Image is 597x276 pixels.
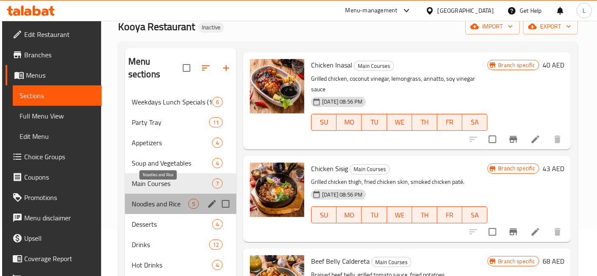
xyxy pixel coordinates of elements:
span: Chicken Inasal [311,59,352,71]
span: Soup and Vegetables [132,158,212,168]
span: Inactive [198,24,224,31]
div: Hot Drinks4 [125,255,237,275]
button: SU [311,114,337,131]
button: WE [387,206,412,223]
div: Noodles and Rice5edit [125,194,237,214]
div: Main Courses [354,61,394,71]
span: SA [466,116,484,128]
div: [GEOGRAPHIC_DATA] [438,6,494,15]
span: SU [315,209,333,221]
span: export [530,21,571,32]
h6: 68 AED [543,255,564,267]
div: Main Courses [371,257,411,267]
span: WE [390,209,409,221]
button: SU [311,206,337,223]
span: 5 [189,200,198,208]
span: [DATE] 08:56 PM [319,191,366,199]
div: Drinks12 [125,234,237,255]
div: Appetizers4 [125,132,237,153]
div: items [212,158,223,168]
span: Noodles and Rice [132,199,188,209]
span: Hot Drinks [132,260,212,270]
span: Appetizers [132,138,212,148]
div: Soup and Vegetables4 [125,153,237,173]
span: Choice Groups [24,152,95,162]
div: items [212,260,223,270]
span: MO [340,209,358,221]
span: WE [390,116,409,128]
span: Sections [20,90,95,101]
span: Select all sections [178,59,195,77]
span: Main Courses [132,178,212,189]
div: Weekdays Lunch Specials (12nn-5pm only) [132,97,212,107]
span: FR [441,116,459,128]
span: 12 [209,241,222,249]
a: Choice Groups [6,146,102,167]
span: Menus [26,70,95,80]
div: Main Courses7 [125,173,237,194]
img: Chicken Sisig [250,163,304,217]
a: Edit Menu [13,126,102,146]
span: Branch specific [495,61,538,69]
a: Coupons [6,167,102,187]
div: items [209,117,223,127]
button: SA [462,206,487,223]
button: FR [437,114,462,131]
button: MO [337,114,362,131]
span: Branch specific [495,164,538,172]
div: items [212,138,223,148]
span: Party Tray [132,117,209,127]
span: Edit Restaurant [24,29,95,39]
span: Sort sections [195,58,216,78]
span: Select to update [484,130,501,148]
button: WE [387,114,412,131]
span: Edit Menu [20,131,95,141]
span: Chicken Sisig [311,162,348,175]
div: Desserts4 [125,214,237,234]
span: 4 [212,220,222,228]
button: TU [362,206,387,223]
span: 4 [212,139,222,147]
button: TU [362,114,387,131]
span: 7 [212,180,222,188]
span: Branches [24,50,95,60]
span: TH [416,209,434,221]
span: Drinks [132,239,209,250]
div: items [212,219,223,229]
span: Main Courses [372,257,411,267]
a: Sections [13,85,102,106]
span: TU [365,209,383,221]
button: MO [337,206,362,223]
button: import [465,19,520,34]
span: import [472,21,513,32]
span: Desserts [132,219,212,229]
span: TU [365,116,383,128]
span: FR [441,209,459,221]
div: Weekdays Lunch Specials (12nn-5pm only)6 [125,92,237,112]
button: Branch-specific-item [503,129,523,149]
button: TH [412,206,437,223]
button: TH [412,114,437,131]
img: Chicken Inasal [250,59,304,113]
span: [DATE] 08:56 PM [319,98,366,106]
span: Kooya Restaurant [118,17,195,36]
span: Beef Belly Caldereta [311,255,370,268]
span: Main Courses [350,164,389,174]
div: items [209,239,223,250]
span: Coupons [24,172,95,182]
div: Inactive [198,23,224,33]
span: Branch specific [495,257,538,265]
span: Upsell [24,233,95,243]
h6: 40 AED [543,59,564,71]
a: Menu disclaimer [6,208,102,228]
span: 4 [212,261,222,269]
p: Grilled chicken thigh, fried chicken skin, smoked chicken paté. [311,177,487,187]
span: TH [416,116,434,128]
h2: Menu sections [128,55,183,81]
span: SU [315,116,333,128]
